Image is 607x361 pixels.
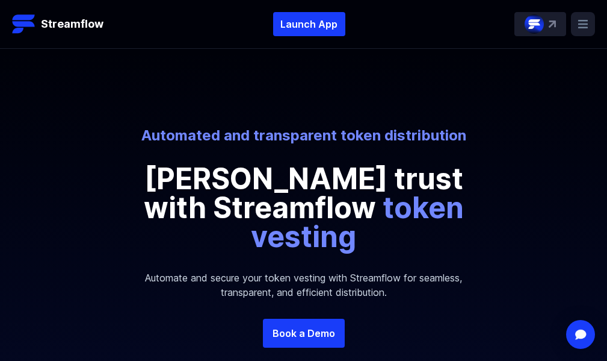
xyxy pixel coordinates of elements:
[12,12,36,36] img: Streamflow Logo
[273,12,345,36] button: Launch App
[121,165,487,251] p: [PERSON_NAME] trust with Streamflow
[251,190,464,254] span: token vesting
[263,319,345,348] a: Book a Demo
[12,12,103,36] a: Streamflow
[41,16,103,33] p: Streamflow
[525,14,544,34] img: streamflow-logo-circle.png
[566,320,595,349] div: Open Intercom Messenger
[549,20,556,28] img: top-right-arrow.svg
[111,251,496,319] p: Automate and secure your token vesting with Streamflow for seamless, transparent, and efficient d...
[121,126,487,145] p: Automated and transparent token distribution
